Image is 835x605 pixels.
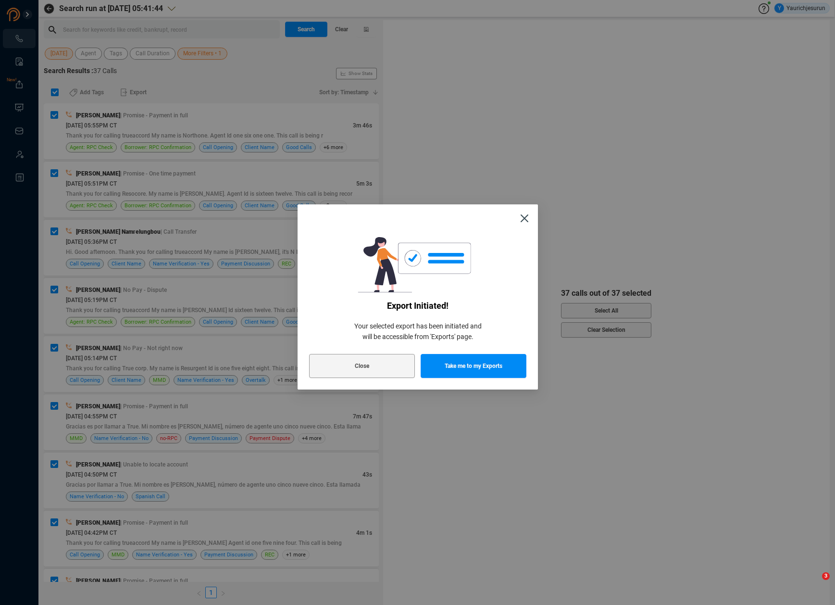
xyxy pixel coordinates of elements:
[511,204,538,231] button: Close
[421,354,526,378] button: Take me to my Exports
[355,354,369,378] span: Close
[309,301,526,311] span: Export initiated!
[822,572,830,580] span: 3
[309,321,526,331] span: Your selected export has been initiated and
[309,354,415,378] button: Close
[309,331,526,342] span: will be accessible from 'Exports' page.
[445,354,502,378] span: Take me to my Exports
[802,572,825,595] iframe: Intercom live chat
